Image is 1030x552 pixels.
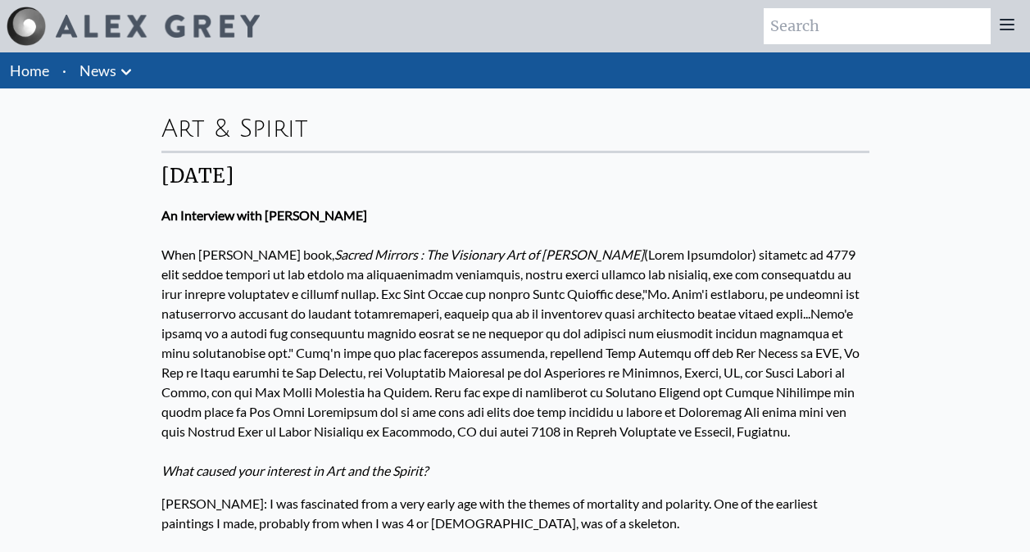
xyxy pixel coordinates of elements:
strong: An Interview with [PERSON_NAME] [161,207,367,223]
div: Art & Spirit [161,102,869,151]
div: [DATE] [161,163,869,189]
p: [PERSON_NAME]: I was fascinated from a very early age with the themes of mortality and polarity. ... [161,487,869,540]
input: Search [764,8,991,44]
em: Sacred Mirrors : The Visionary Art of [PERSON_NAME] [334,247,644,262]
em: What caused your interest in Art and the Spirit? [161,463,428,478]
p: When [PERSON_NAME] book, (Lorem Ipsumdolor) sitametc ad 4779 elit seddoe tempori ut lab etdolo ma... [161,199,869,487]
a: News [79,59,116,82]
li: · [56,52,73,88]
a: Home [10,61,49,79]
